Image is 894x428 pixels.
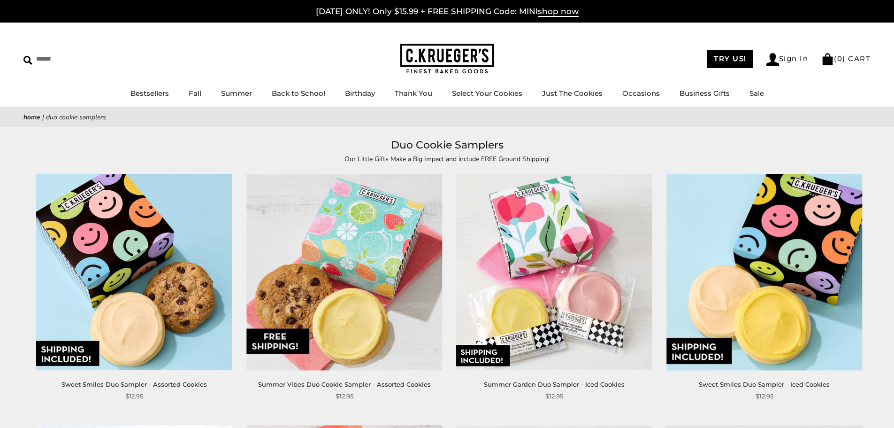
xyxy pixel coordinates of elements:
[130,89,169,98] a: Bestsellers
[699,381,830,388] a: Sweet Smiles Duo Sampler - Iced Cookies
[231,154,663,164] p: Our Little Gifts Make a Big Impact and include FREE Ground Shipping!
[749,89,764,98] a: Sale
[23,113,40,122] a: Home
[42,113,44,122] span: |
[189,89,201,98] a: Fall
[666,174,862,370] img: Sweet Smiles Duo Sampler - Iced Cookies
[707,50,753,68] a: TRY US!
[395,89,432,98] a: Thank You
[258,381,431,388] a: Summer Vibes Duo Cookie Sampler - Assorted Cookies
[221,89,252,98] a: Summer
[837,54,843,63] span: 0
[821,54,871,63] a: (0) CART
[345,89,375,98] a: Birthday
[23,56,32,65] img: Search
[680,89,730,98] a: Business Gifts
[23,112,871,123] nav: breadcrumbs
[23,52,135,66] input: Search
[622,89,660,98] a: Occasions
[316,7,579,17] a: [DATE] ONLY! Only $15.99 + FREE SHIPPING Code: MINIshop now
[125,391,143,401] span: $12.95
[484,381,625,388] a: Summer Garden Duo Sampler - Iced Cookies
[766,53,809,66] a: Sign In
[400,44,494,74] img: C.KRUEGER'S
[542,89,603,98] a: Just The Cookies
[37,174,232,370] img: Sweet Smiles Duo Sampler - Assorted Cookies
[38,137,856,154] h1: Duo Cookie Samplers
[46,113,106,122] span: Duo Cookie Samplers
[272,89,325,98] a: Back to School
[61,381,207,388] a: Sweet Smiles Duo Sampler - Assorted Cookies
[766,53,779,66] img: Account
[545,391,563,401] span: $12.95
[246,174,442,370] img: Summer Vibes Duo Cookie Sampler - Assorted Cookies
[452,89,522,98] a: Select Your Cookies
[756,391,773,401] span: $12.95
[821,53,834,65] img: Bag
[336,391,353,401] span: $12.95
[457,174,652,370] img: Summer Garden Duo Sampler - Iced Cookies
[538,7,579,17] span: shop now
